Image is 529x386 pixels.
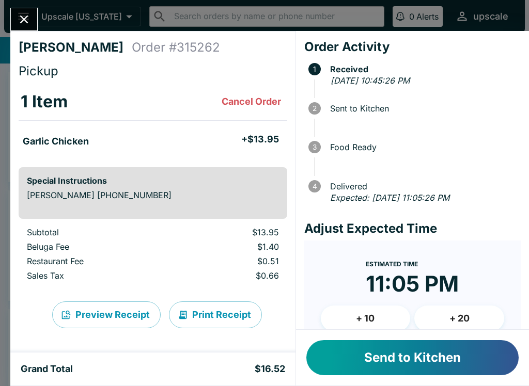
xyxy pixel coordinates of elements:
text: 4 [312,182,317,190]
button: Close [11,8,37,30]
button: Print Receipt [169,301,262,328]
text: 1 [313,65,316,73]
span: Delivered [325,182,521,191]
p: $13.95 [180,227,279,237]
p: [PERSON_NAME] [PHONE_NUMBER] [27,190,279,200]
table: orders table [19,227,287,285]
h4: Order Activity [304,39,521,55]
button: + 10 [321,305,411,331]
em: [DATE] 10:45:26 PM [331,75,410,86]
p: $0.66 [180,270,279,281]
button: + 20 [414,305,504,331]
text: 2 [313,104,317,112]
text: 3 [313,143,317,151]
time: 11:05 PM [366,270,459,297]
h5: Garlic Chicken [23,135,89,148]
h5: $16.52 [255,363,285,375]
span: Pickup [19,63,58,78]
button: Preview Receipt [52,301,161,328]
span: Estimated Time [366,260,418,268]
table: orders table [19,83,287,159]
p: $0.51 [180,256,279,266]
h5: + $13.95 [241,133,279,146]
p: Sales Tax [27,270,163,281]
p: Subtotal [27,227,163,237]
h5: Grand Total [21,363,73,375]
em: Expected: [DATE] 11:05:26 PM [330,192,449,203]
span: Food Ready [325,142,521,152]
h6: Special Instructions [27,175,279,186]
p: Beluga Fee [27,242,163,252]
p: Restaurant Fee [27,256,163,266]
h4: Order # 315262 [132,40,220,55]
h3: 1 Item [21,91,68,112]
h4: [PERSON_NAME] [19,40,132,55]
p: $1.40 [180,242,279,252]
button: Send to Kitchen [306,340,519,375]
button: Cancel Order [217,91,285,112]
span: Received [325,65,521,74]
span: Sent to Kitchen [325,104,521,113]
h4: Adjust Expected Time [304,221,521,236]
